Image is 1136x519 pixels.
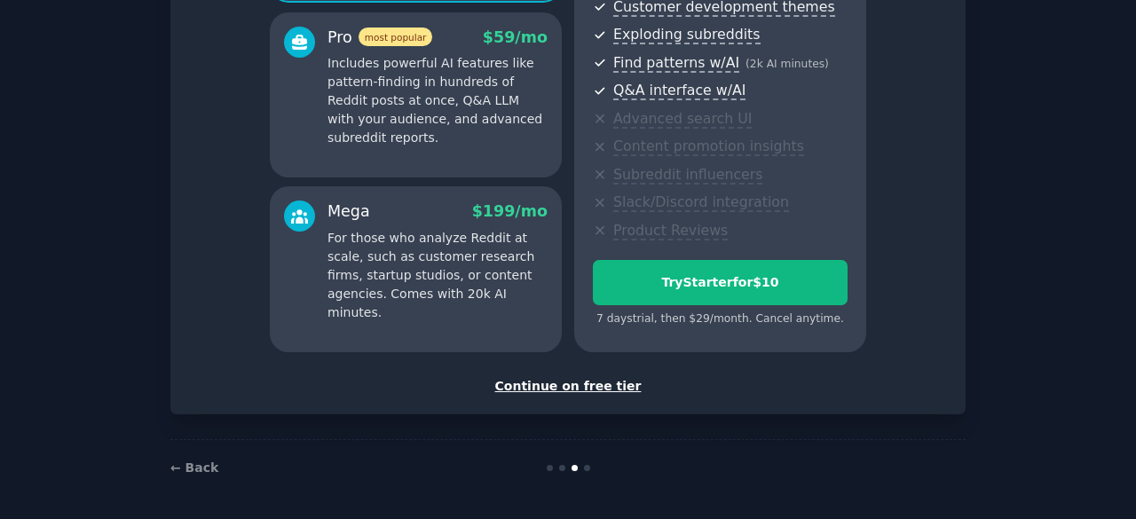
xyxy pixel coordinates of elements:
[593,260,848,305] button: TryStarterfor$10
[613,26,760,44] span: Exploding subreddits
[327,54,548,147] p: Includes powerful AI features like pattern-finding in hundreds of Reddit posts at once, Q&A LLM w...
[613,54,739,73] span: Find patterns w/AI
[483,28,548,46] span: $ 59 /mo
[189,377,947,396] div: Continue on free tier
[359,28,433,46] span: most popular
[170,460,218,475] a: ← Back
[613,166,762,185] span: Subreddit influencers
[613,222,728,240] span: Product Reviews
[327,27,432,49] div: Pro
[472,202,548,220] span: $ 199 /mo
[613,193,789,212] span: Slack/Discord integration
[327,229,548,322] p: For those who analyze Reddit at scale, such as customer research firms, startup studios, or conte...
[613,82,745,100] span: Q&A interface w/AI
[594,273,847,292] div: Try Starter for $10
[327,201,370,223] div: Mega
[745,58,829,70] span: ( 2k AI minutes )
[613,110,752,129] span: Advanced search UI
[593,311,848,327] div: 7 days trial, then $ 29 /month . Cancel anytime.
[613,138,804,156] span: Content promotion insights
